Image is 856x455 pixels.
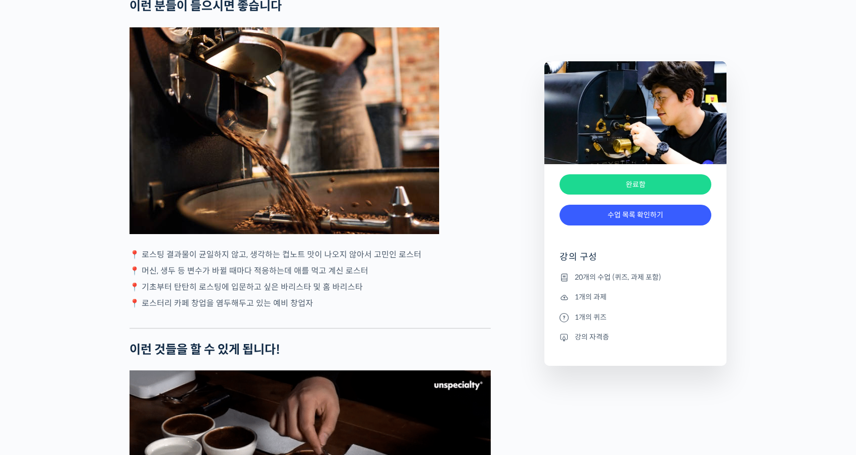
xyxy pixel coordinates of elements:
[3,321,67,347] a: 홈
[130,296,491,310] p: 📍 로스터리 카페 창업을 염두해두고 있는 예비 창업자
[560,205,711,225] a: 수업 목록 확인하기
[130,280,491,294] p: 📍 기초부터 탄탄히 로스팅에 입문하고 싶은 바리스타 및 홈 바리스타
[130,248,491,261] p: 📍 로스팅 결과물이 균일하지 않고, 생각하는 컵노트 맛이 나오지 않아서 고민인 로스터
[32,336,38,345] span: 홈
[560,311,711,323] li: 1개의 퀴즈
[560,331,711,343] li: 강의 자격증
[560,251,711,271] h4: 강의 구성
[560,174,711,195] div: 완료함
[560,271,711,283] li: 20개의 수업 (퀴즈, 과제 포함)
[93,337,105,345] span: 대화
[156,336,168,345] span: 설정
[560,291,711,304] li: 1개의 과제
[130,342,280,357] strong: 이런 것들을 할 수 있게 됩니다!
[67,321,131,347] a: 대화
[131,321,194,347] a: 설정
[130,264,491,278] p: 📍 머신, 생두 등 변수가 바뀔 때마다 적응하는데 애를 먹고 계신 로스터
